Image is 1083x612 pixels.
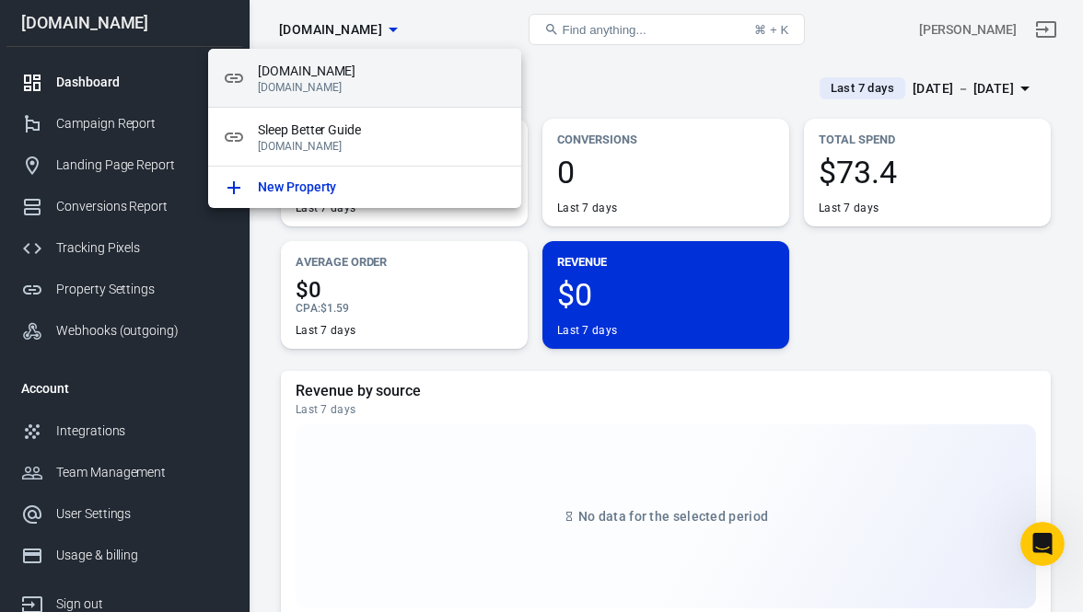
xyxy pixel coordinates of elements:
[258,81,507,94] p: [DOMAIN_NAME]
[208,167,521,208] a: New Property
[258,140,507,153] p: [DOMAIN_NAME]
[258,62,507,81] span: [DOMAIN_NAME]
[1020,522,1065,566] iframe: Intercom live chat
[258,121,507,140] span: Sleep Better Guide
[208,108,521,167] div: Sleep Better Guide[DOMAIN_NAME]
[208,49,521,108] div: [DOMAIN_NAME][DOMAIN_NAME]
[258,178,336,197] p: New Property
